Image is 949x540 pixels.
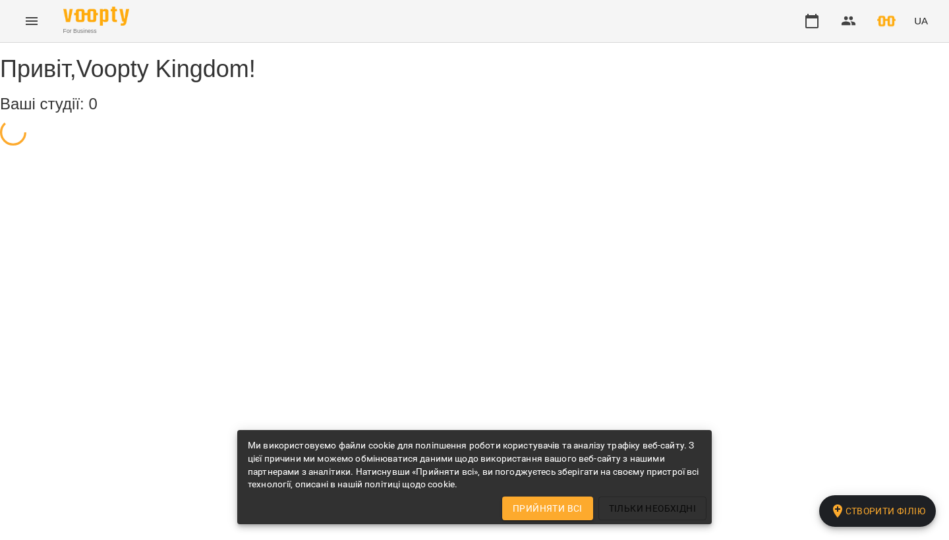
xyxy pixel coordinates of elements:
button: UA [909,9,933,33]
button: Menu [16,5,47,37]
img: Voopty Logo [63,7,129,26]
span: 0 [88,95,97,113]
img: 118c6ae8d189de7d8a0048bf33f3da57.png [877,12,896,30]
span: UA [914,14,928,28]
span: For Business [63,27,129,36]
